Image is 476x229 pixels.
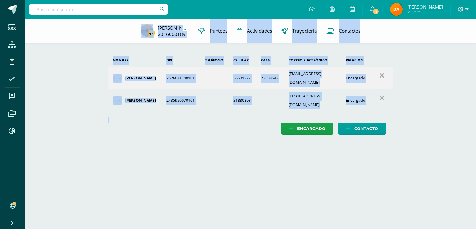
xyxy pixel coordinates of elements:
[284,67,341,89] td: [EMAIL_ADDRESS][DOMAIN_NAME]
[338,123,386,135] a: Contacto
[277,19,322,43] a: Trayectoria
[407,4,443,10] span: [PERSON_NAME]
[281,123,333,135] a: Encargado
[407,9,443,15] span: Mi Perfil
[354,123,378,134] span: Contacto
[228,53,256,67] th: Celular
[372,8,379,15] span: 15
[297,123,325,134] span: Encargado
[228,67,256,89] td: 55501277
[125,76,156,81] h4: [PERSON_NAME]
[341,53,371,67] th: Relación
[161,53,200,67] th: DPI
[113,96,156,105] a: [PERSON_NAME]
[148,30,155,38] span: 12
[256,67,284,89] td: 22588542
[158,25,189,31] a: [PERSON_NAME]
[256,53,284,67] th: Casa
[200,53,228,67] th: Teléfono
[284,53,341,67] th: Correo electrónico
[390,3,403,16] img: 82a5943632aca8211823fb2e9800a6c1.png
[228,89,256,112] td: 31880898
[161,67,200,89] td: 2626071740101
[141,24,153,37] img: 7e643c641857ff4ca4160aa89c3e4623.png
[247,28,272,34] span: Actividades
[232,19,277,43] a: Actividades
[341,89,371,112] td: Encargado
[108,53,161,67] th: Nombre
[29,4,168,15] input: Busca un usuario...
[210,28,227,34] span: Punteos
[284,89,341,112] td: [EMAIL_ADDRESS][DOMAIN_NAME]
[113,74,122,83] img: 30x30
[125,98,156,103] h4: [PERSON_NAME]
[292,28,317,34] span: Trayectoria
[158,31,186,38] a: 2016000189
[193,19,232,43] a: Punteos
[341,67,371,89] td: Encargado
[161,89,200,112] td: 2435956970101
[113,96,122,105] img: 30x30
[339,28,360,34] span: Contactos
[322,19,365,43] a: Contactos
[113,74,156,83] a: [PERSON_NAME]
